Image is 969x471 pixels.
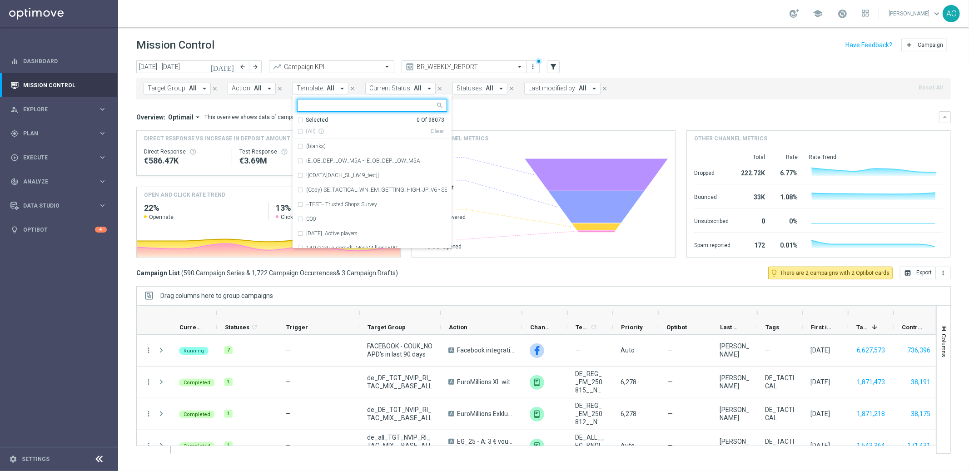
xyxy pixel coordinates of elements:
span: — [575,346,580,354]
div: 1 [224,410,233,418]
button: 1,871,218 [856,408,886,420]
button: keyboard_arrow_down [939,111,951,123]
div: OtherLevels [530,407,544,421]
div: 7 [224,346,233,354]
span: A [448,379,454,385]
div: --TEST-- Trusted Shops Survey [297,197,447,212]
span: Targeted Customers [856,324,868,331]
span: — [668,441,673,450]
i: more_vert [939,269,947,277]
span: A [448,411,454,416]
a: Optibot [23,218,95,242]
i: close [349,85,356,92]
button: more_vert [144,378,153,386]
colored-tag: Completed [179,378,215,387]
span: Click rate [281,213,304,221]
label: --TEST-- Trusted Shops Survey [306,202,377,207]
span: Action: [232,84,252,92]
div: Charlotte Kammeyer [720,406,750,422]
button: arrow_back [236,60,249,73]
span: Template: [297,84,324,92]
button: more_vert [144,441,153,450]
div: 4 [95,227,107,233]
span: Control Customers [902,324,924,331]
i: more_vert [530,63,537,70]
label: ![CDATA[DACH_SL_L649_test]] [306,173,379,178]
span: Optibot [666,324,687,331]
button: Last modified by: All arrow_drop_down [524,83,601,94]
div: Selected [306,116,328,124]
span: Campaign [918,42,943,48]
i: arrow_drop_down [194,113,202,121]
div: This overview shows data of campaigns executed via Optimail [204,113,362,121]
button: close [211,84,219,94]
i: keyboard_arrow_down [942,114,948,120]
multiple-options-button: Export to CSV [900,269,951,276]
ng-select: BR_WEEKLY_REPORT [402,60,527,73]
span: Optimail [168,113,194,121]
button: play_circle_outline Execute keyboard_arrow_right [10,154,107,161]
h3: Campaign List [136,269,398,277]
span: Completed [184,412,210,417]
span: de_all_TGT_NVIP_RI_TAC_MIX__BASE_ALL_EM_EXCL [367,433,433,458]
button: lightbulb Optibot 4 [10,226,107,233]
div: Explore [10,105,98,114]
label: IE_OB_DEP_LOW_M5A - IE_OB_DEP_LOW_M5A [306,158,420,164]
button: 171,431 [906,440,931,451]
div: 0.01% [776,237,798,252]
div: 140722-tue_com-dt_MegaMillions500 [297,241,447,255]
div: Plan [10,129,98,138]
span: Completed [184,443,210,449]
span: All [327,84,334,92]
i: trending_up [273,62,282,71]
a: Mission Control [23,73,107,97]
span: There are 2 campaigns with 2 Optibot cards [780,269,889,277]
input: Have Feedback? [845,42,892,48]
div: track_changes Analyze keyboard_arrow_right [10,178,107,185]
i: person_search [10,105,19,114]
button: 1,543,364 [856,440,886,451]
button: 38,175 [910,408,931,420]
button: 1,871,473 [856,377,886,388]
img: Facebook Custom Audience [530,343,544,358]
h4: OPEN AND CLICK RATE TREND [144,191,225,199]
i: [DATE] [210,63,235,71]
span: — [765,346,770,354]
span: Open rate [149,213,174,221]
div: AC [943,5,960,22]
button: Action: All arrow_drop_down [228,83,276,94]
i: add [905,41,913,49]
span: A [448,439,454,444]
span: Statuses: [457,84,483,92]
div: 000 [297,212,447,226]
button: open_in_browser Export [900,267,936,279]
h4: Other channel metrics [694,134,767,143]
div: €586,465 [144,155,224,166]
span: Only under 10K items [306,128,316,135]
button: [DATE] [209,60,236,74]
div: Mission Control [10,73,107,97]
span: ) [396,269,398,277]
input: Select date range [136,60,236,73]
div: Rate Trend [809,154,943,161]
i: lightbulb [10,226,19,234]
img: OtherLevels [530,439,544,453]
img: OtherLevels [530,375,544,390]
span: — [286,347,291,354]
span: A [448,347,454,353]
div: Row Groups [160,292,273,299]
i: keyboard_arrow_right [98,177,107,186]
span: 3 Campaign Drafts [342,269,396,277]
span: FACEBOOK - COUK_NO APD's in last 90 days [367,342,433,358]
span: Auto [621,347,635,354]
span: & [336,269,340,277]
i: preview [405,62,414,71]
button: more_vert [529,61,538,72]
button: person_search Explore keyboard_arrow_right [10,106,107,113]
button: lightbulb_outline There are 2 campaigns with 2 Optibot cards [768,267,893,279]
div: 172 [741,237,765,252]
i: refresh [251,323,258,331]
